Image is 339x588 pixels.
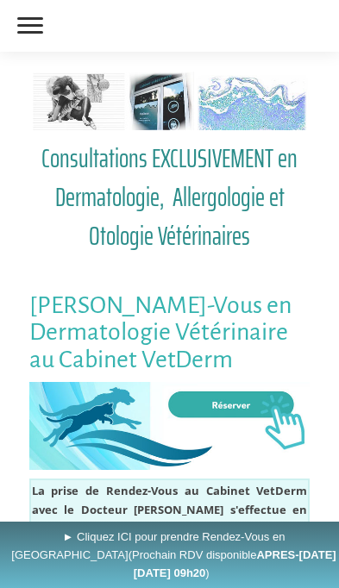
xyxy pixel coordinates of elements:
[29,382,311,470] img: Rendez-Vous en Ligne au Cabinet VetDerm
[32,483,308,535] span: (comme
[11,530,336,579] span: ► Cliquez ICI pour prendre Rendez-Vous en [GEOGRAPHIC_DATA]
[32,483,308,535] strong: La prise de Rendez-Vous au Cabinet VetDerm avec le Docteur [PERSON_NAME] s'effectue en [GEOGRAPHI...
[29,292,311,374] h1: [PERSON_NAME]-Vous en Dermatologie Vétérinaire au Cabinet VetDerm
[29,139,311,255] a: Consultations EXCLUSIVEMENT en Dermatologie, Allergologie et Otologie Vétérinaires
[129,548,336,579] span: (Prochain RDV disponible )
